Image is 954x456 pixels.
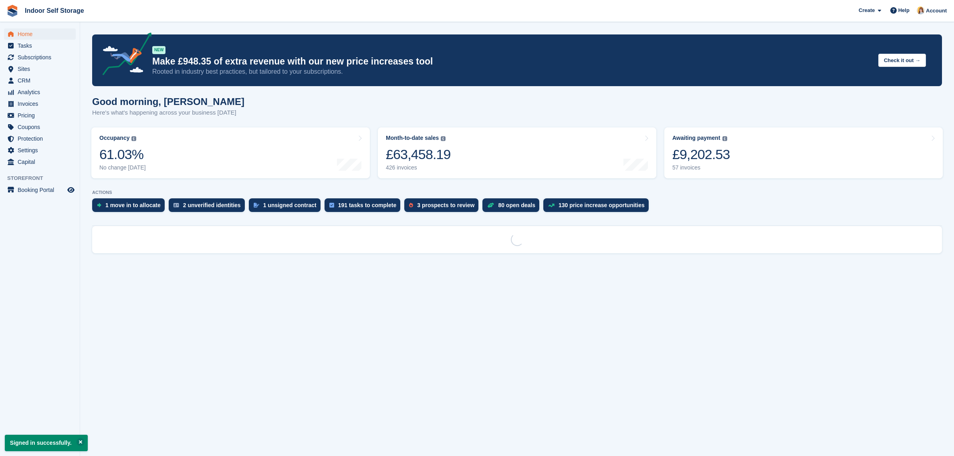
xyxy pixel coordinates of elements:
img: task-75834270c22a3079a89374b754ae025e5fb1db73e45f91037f5363f120a921f8.svg [329,203,334,208]
div: NEW [152,46,165,54]
span: Settings [18,145,66,156]
div: 61.03% [99,146,146,163]
a: menu [4,156,76,167]
span: Pricing [18,110,66,121]
span: Tasks [18,40,66,51]
span: Protection [18,133,66,144]
a: 2 unverified identities [169,198,249,216]
img: move_ins_to_allocate_icon-fdf77a2bb77ea45bf5b3d319d69a93e2d87916cf1d5bf7949dd705db3b84f3ca.svg [97,203,101,208]
span: Booking Portal [18,184,66,196]
p: Signed in successfully. [5,435,88,451]
div: £9,202.53 [672,146,730,163]
span: Coupons [18,121,66,133]
div: 130 price increase opportunities [559,202,645,208]
a: menu [4,98,76,109]
a: menu [4,110,76,121]
div: 426 invoices [386,164,451,171]
span: Help [898,6,910,14]
a: menu [4,87,76,98]
img: stora-icon-8386f47178a22dfd0bd8f6a31ec36ba5ce8667c1dd55bd0f319d3a0aa187defe.svg [6,5,18,17]
span: Home [18,28,66,40]
a: menu [4,145,76,156]
a: menu [4,63,76,75]
a: Occupancy 61.03% No change [DATE] [91,127,370,178]
a: 80 open deals [482,198,543,216]
span: Analytics [18,87,66,98]
div: No change [DATE] [99,164,146,171]
a: 1 move in to allocate [92,198,169,216]
img: verify_identity-adf6edd0f0f0b5bbfe63781bf79b02c33cf7c696d77639b501bdc392416b5a36.svg [173,203,179,208]
img: deal-1b604bf984904fb50ccaf53a9ad4b4a5d6e5aea283cecdc64d6e3604feb123c2.svg [487,202,494,208]
p: ACTIONS [92,190,942,195]
a: menu [4,28,76,40]
a: menu [4,133,76,144]
img: icon-info-grey-7440780725fd019a000dd9b08b2336e03edf1995a4989e88bcd33f0948082b44.svg [722,136,727,141]
span: Account [926,7,947,15]
a: 3 prospects to review [404,198,482,216]
img: prospect-51fa495bee0391a8d652442698ab0144808aea92771e9ea1ae160a38d050c398.svg [409,203,413,208]
div: 2 unverified identities [183,202,241,208]
span: Capital [18,156,66,167]
a: Awaiting payment £9,202.53 57 invoices [664,127,943,178]
a: menu [4,121,76,133]
a: menu [4,52,76,63]
div: Month-to-date sales [386,135,439,141]
p: Make £948.35 of extra revenue with our new price increases tool [152,56,872,67]
img: icon-info-grey-7440780725fd019a000dd9b08b2336e03edf1995a4989e88bcd33f0948082b44.svg [441,136,446,141]
img: icon-info-grey-7440780725fd019a000dd9b08b2336e03edf1995a4989e88bcd33f0948082b44.svg [131,136,136,141]
a: Indoor Self Storage [22,4,87,17]
a: menu [4,75,76,86]
div: Awaiting payment [672,135,720,141]
img: Joanne Smith [917,6,925,14]
span: Create [859,6,875,14]
a: 1 unsigned contract [249,198,325,216]
span: Sites [18,63,66,75]
button: Check it out → [878,54,926,67]
div: 1 unsigned contract [263,202,317,208]
a: menu [4,40,76,51]
a: Preview store [66,185,76,195]
a: Month-to-date sales £63,458.19 426 invoices [378,127,656,178]
h1: Good morning, [PERSON_NAME] [92,96,244,107]
div: 1 move in to allocate [105,202,161,208]
div: 80 open deals [498,202,535,208]
img: contract_signature_icon-13c848040528278c33f63329250d36e43548de30e8caae1d1a13099fd9432cc5.svg [254,203,259,208]
span: CRM [18,75,66,86]
a: 191 tasks to complete [325,198,405,216]
p: Rooted in industry best practices, but tailored to your subscriptions. [152,67,872,76]
img: price-adjustments-announcement-icon-8257ccfd72463d97f412b2fc003d46551f7dbcb40ab6d574587a9cd5c0d94... [96,32,152,78]
a: menu [4,184,76,196]
div: 3 prospects to review [417,202,474,208]
a: 130 price increase opportunities [543,198,653,216]
span: Invoices [18,98,66,109]
div: £63,458.19 [386,146,451,163]
p: Here's what's happening across your business [DATE] [92,108,244,117]
span: Subscriptions [18,52,66,63]
img: price_increase_opportunities-93ffe204e8149a01c8c9dc8f82e8f89637d9d84a8eef4429ea346261dce0b2c0.svg [548,204,555,207]
span: Storefront [7,174,80,182]
div: 57 invoices [672,164,730,171]
div: Occupancy [99,135,129,141]
div: 191 tasks to complete [338,202,397,208]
